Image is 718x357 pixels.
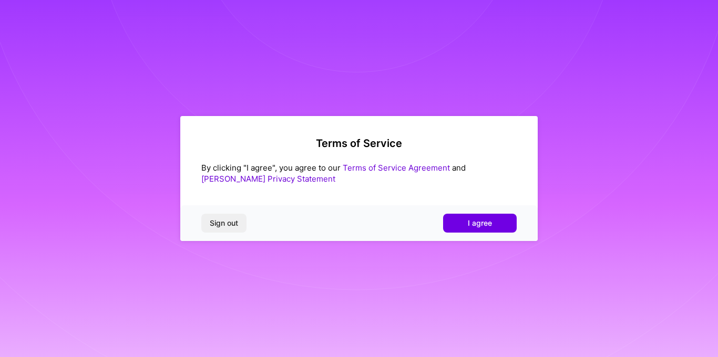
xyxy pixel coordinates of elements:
button: Sign out [201,214,247,233]
div: By clicking "I agree", you agree to our and [201,162,517,184]
a: [PERSON_NAME] Privacy Statement [201,174,335,184]
span: I agree [468,218,492,228]
a: Terms of Service Agreement [343,163,450,173]
button: I agree [443,214,517,233]
h2: Terms of Service [201,137,517,150]
span: Sign out [210,218,238,228]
